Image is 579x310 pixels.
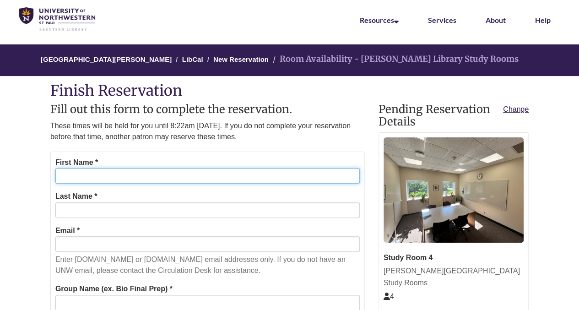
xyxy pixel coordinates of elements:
[379,103,529,128] h2: Pending Reservation Details
[55,190,97,202] label: Last Name *
[55,254,360,276] p: Enter [DOMAIN_NAME] or [DOMAIN_NAME] email addresses only. If you do not have an UNW email, pleas...
[271,53,519,66] li: Room Availability - [PERSON_NAME] Library Study Rooms
[486,16,506,24] a: About
[535,16,551,24] a: Help
[360,16,399,24] a: Resources
[50,83,529,99] h1: Finish Reservation
[182,55,203,63] a: LibCal
[50,103,365,115] h2: Fill out this form to complete the reservation.
[213,55,269,63] a: New Reservation
[55,157,98,169] label: First Name *
[55,283,173,295] label: Group Name (ex. Bio Final Prep) *
[384,265,524,288] div: [PERSON_NAME][GEOGRAPHIC_DATA] Study Rooms
[384,293,394,300] span: The capacity of this space
[19,7,95,32] img: UNWSP Library Logo
[55,225,80,237] label: Email *
[428,16,456,24] a: Services
[41,55,172,63] a: [GEOGRAPHIC_DATA][PERSON_NAME]
[50,44,529,76] nav: Breadcrumb
[503,103,529,115] a: Change
[384,137,524,243] img: Study Room 4
[384,252,524,264] div: Study Room 4
[50,120,365,142] p: These times will be held for you until 8:22am [DATE]. If you do not complete your reservation bef...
